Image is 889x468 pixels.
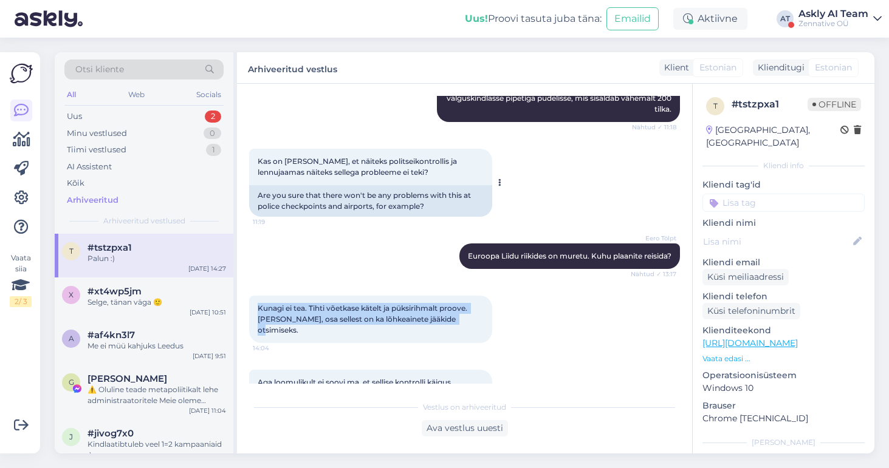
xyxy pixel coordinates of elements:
span: G [69,378,74,387]
div: Tiimi vestlused [67,144,126,156]
div: Klient [659,61,689,74]
div: Küsi telefoninumbrit [702,303,800,319]
span: Kunagi ei tea. Tihti võetkase kätelt ja püksirihmalt proove. [PERSON_NAME], osa sellest on ka lõh... [258,304,469,334]
div: Arhiveeritud [67,194,118,206]
p: Kliendi telefon [702,290,865,303]
div: 0 [204,127,221,140]
span: Vestlus on arhiveeritud [423,402,506,413]
span: Otsi kliente [75,63,124,76]
div: Kõik [67,177,84,189]
div: [DATE] 11:04 [189,406,226,415]
div: Web [126,87,147,103]
p: Chrome [TECHNICAL_ID] [702,412,865,425]
span: 11:19 [253,217,298,226]
div: 1 [206,144,221,156]
div: Are you sure that there won't be any problems with this at police checkpoints and airports, for e... [249,185,492,217]
div: All [64,87,78,103]
div: [PERSON_NAME] [702,437,865,448]
div: ⚠️ Oluline teade metapoliitikalt lehe administraatoritele Meie oleme metapoliitika tugimeeskond. ... [88,384,226,406]
div: Selge, tänan väga 🙂 [88,297,226,308]
div: Zennative OÜ [798,19,868,29]
div: Klienditugi [753,61,805,74]
span: Offline [808,98,861,111]
div: # tstzpxa1 [732,97,808,112]
img: Askly Logo [10,62,33,85]
p: Klienditeekond [702,324,865,337]
p: Brauser [702,399,865,412]
p: Kliendi email [702,256,865,269]
b: Uus! [465,13,488,24]
button: Emailid [606,7,659,30]
div: Socials [194,87,224,103]
div: Me ei müü kahjuks Leedus [88,341,226,351]
span: Aga loomulikult ei soovi ma, et sellise kontrolli käigus [PERSON_NAME] tekib. [258,378,453,398]
div: Vaata siia [10,253,32,307]
span: Kas on [PERSON_NAME], et näiteks politseikontrollis ja lennujaamas näiteks sellega probleeme ei t... [258,157,459,177]
span: Estonian [815,61,852,74]
div: Ava vestlus uuesti [422,420,508,436]
div: [DATE] 10:51 [190,308,226,317]
p: Windows 10 [702,382,865,395]
div: AI Assistent [67,161,112,173]
a: [URL][DOMAIN_NAME] [702,337,798,348]
span: #tstzpxa1 [88,242,132,253]
span: j [69,432,73,441]
div: Kliendi info [702,160,865,171]
div: Küsi meiliaadressi [702,269,789,285]
div: Minu vestlused [67,127,127,140]
p: Vaata edasi ... [702,353,865,364]
p: Kliendi nimi [702,217,865,229]
div: Palun :) [88,253,226,264]
div: [GEOGRAPHIC_DATA], [GEOGRAPHIC_DATA] [706,124,840,149]
div: [DATE] 14:27 [188,264,226,273]
div: Kindlaatibtuleb veel 1=2 kampaaniaid :) [88,439,226,461]
div: Proovi tasuta juba täna: [465,12,602,26]
span: a [69,334,74,343]
span: Nähtud ✓ 13:17 [631,270,676,279]
div: Uus [67,110,82,123]
span: #xt4wp5jm [88,286,142,297]
span: t [69,246,74,256]
div: Askly AI Team [798,9,868,19]
span: Arhiveeritud vestlused [103,215,185,226]
span: #af4kn3l7 [88,330,135,341]
span: Euroopa Liidu riikides on muretu. Kuhu plaanite reisida? [468,251,671,260]
div: [DATE] 9:51 [193,351,226,361]
input: Lisa tag [702,194,865,212]
div: 2 / 3 [10,296,32,307]
div: Aktiivne [673,8,747,30]
input: Lisa nimi [703,235,851,248]
span: x [69,290,74,299]
label: Arhiveeritud vestlus [248,59,337,76]
span: #jivog7x0 [88,428,134,439]
span: Eero Tölpt [631,234,676,243]
span: t [713,101,718,110]
p: Kliendi tag'id [702,178,865,191]
div: AT [777,10,794,27]
div: 2 [205,110,221,123]
span: Nähtud ✓ 11:18 [631,123,676,132]
a: Askly AI TeamZennative OÜ [798,9,882,29]
span: 14:04 [253,344,298,353]
span: Estonian [699,61,736,74]
p: Operatsioonisüsteem [702,369,865,382]
span: Gaston NK [88,373,167,384]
